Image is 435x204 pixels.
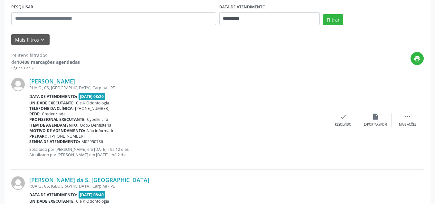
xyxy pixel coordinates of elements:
img: img [11,176,25,190]
i:  [404,113,411,120]
b: Unidade executante: [29,199,75,204]
b: Motivo de agendamento: [29,128,85,133]
b: Data de atendimento: [29,192,77,198]
div: de [11,59,80,65]
button: Mais filtroskeyboard_arrow_down [11,34,50,45]
b: Rede: [29,111,41,117]
b: Profissional executante: [29,117,86,122]
img: img [11,78,25,91]
label: PESQUISAR [11,2,33,12]
div: Resolvido [335,122,351,127]
div: Página 1 de 2 [11,65,80,71]
button: Filtrar [323,14,343,25]
a: [PERSON_NAME] da S. [GEOGRAPHIC_DATA] [29,176,149,183]
div: Exportar (PDF) [364,122,387,127]
span: M02950786 [81,139,103,144]
span: C e K Odontologia [76,199,109,204]
span: [PHONE_NUMBER] [50,133,85,139]
button: print [411,52,424,65]
b: Unidade executante: [29,100,75,106]
span: Não informado [87,128,114,133]
div: Mais ações [399,122,416,127]
p: Solicitado por [PERSON_NAME] em [DATE] - há 12 dias Atualizado por [PERSON_NAME] em [DATE] - há 2... [29,147,327,158]
i: print [414,55,421,62]
b: Telefone da clínica: [29,106,74,111]
b: Senha de atendimento: [29,139,80,144]
div: RUA G , CS, [GEOGRAPHIC_DATA], Carpina - PE [29,85,327,91]
b: Item de agendamento: [29,122,79,128]
span: [DATE] 08:40 [79,191,106,199]
span: Odo.- Dentisteria [80,122,111,128]
span: [DATE] 08:20 [79,93,106,100]
div: RUA G , CS, [GEOGRAPHIC_DATA], Carpina - PE [29,183,327,189]
span: Credenciada [42,111,66,117]
a: [PERSON_NAME] [29,78,75,85]
span: C e K Odontologia [76,100,109,106]
span: [PHONE_NUMBER] [75,106,109,111]
i: keyboard_arrow_down [39,36,46,43]
b: Preparo: [29,133,49,139]
label: DATA DE ATENDIMENTO [219,2,266,12]
b: Data de atendimento: [29,94,77,99]
span: Cybelle Lira [87,117,108,122]
i: insert_drive_file [372,113,379,120]
i: check [340,113,347,120]
strong: 10408 marcações agendadas [17,59,80,65]
div: 24 itens filtrados [11,52,80,59]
